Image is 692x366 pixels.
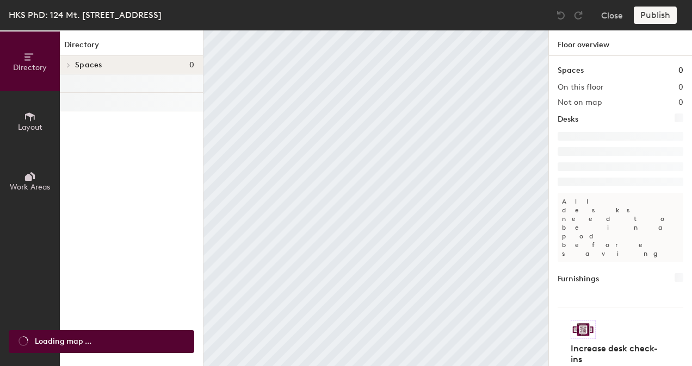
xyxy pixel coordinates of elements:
h2: On this floor [558,83,604,92]
img: Undo [555,10,566,21]
h2: Not on map [558,98,602,107]
span: Directory [13,63,47,72]
h1: 0 [678,65,683,77]
span: Loading map ... [35,336,91,348]
span: 0 [189,61,194,70]
h1: Spaces [558,65,584,77]
h1: Furnishings [558,273,599,285]
span: Layout [18,123,42,132]
img: Sticker logo [571,320,596,339]
p: All desks need to be in a pod before saving [558,193,683,262]
div: HKS PhD: 124 Mt. [STREET_ADDRESS] [9,8,162,22]
h1: Directory [60,39,203,56]
span: Spaces [75,61,102,70]
button: Close [601,7,623,24]
h2: 0 [678,98,683,107]
h4: Increase desk check-ins [571,343,664,365]
canvas: Map [203,30,548,366]
h1: Floor overview [549,30,692,56]
h1: Desks [558,113,578,125]
span: Work Areas [10,182,50,192]
img: Redo [573,10,584,21]
h2: 0 [678,83,683,92]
